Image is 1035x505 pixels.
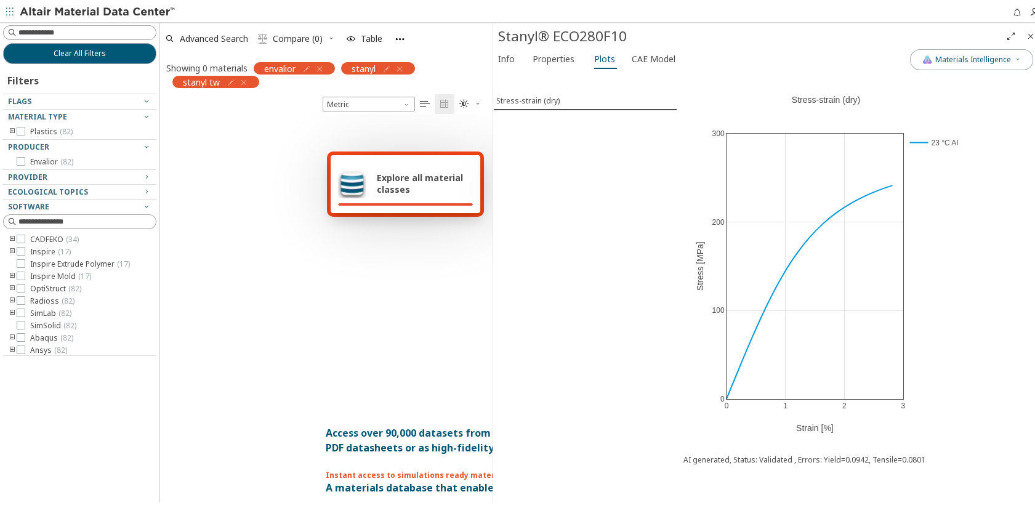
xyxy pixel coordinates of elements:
[3,168,156,182] button: Provider
[420,97,430,107] i: 
[264,60,296,71] span: envalior
[459,97,469,107] i: 
[58,305,71,316] span: ( 82 )
[3,41,156,62] button: Clear All Filters
[352,60,376,71] span: stanyl
[30,257,130,267] span: Inspire Extrude Polymer
[30,306,71,316] span: SimLab
[30,155,73,164] span: Envalior
[30,281,81,291] span: OptiStruct
[20,4,177,16] img: Altair Material Data Center
[8,306,17,316] i: toogle group
[78,269,91,279] span: ( 17 )
[922,52,932,62] img: AI Copilot
[60,154,73,164] span: ( 82 )
[8,232,17,242] i: toogle group
[30,232,79,242] span: CADFEKO
[30,124,73,134] span: Plastics
[323,94,415,109] div: Unit System
[496,93,560,103] div: Stress-strain (dry)
[8,281,17,291] i: toogle group
[454,92,486,111] button: Theme
[3,137,156,152] button: Producer
[54,46,106,56] span: Clear All Filters
[8,139,49,150] span: Producer
[3,197,156,212] button: Software
[377,169,473,193] span: Explore all material classes
[435,92,454,111] button: Tile View
[63,318,76,328] span: ( 82 )
[30,318,76,328] span: SimSolid
[180,32,248,41] span: Advanced Search
[533,47,574,67] span: Properties
[54,342,67,353] span: ( 82 )
[8,244,17,254] i: toogle group
[8,331,17,341] i: toogle group
[493,89,677,108] button: Stress-strain (dry)
[68,281,81,291] span: ( 82 )
[60,124,73,134] span: ( 82 )
[30,244,71,254] span: Inspire
[8,109,67,119] span: Material Type
[62,293,75,304] span: ( 82 )
[3,107,156,122] button: Material Type
[415,92,435,111] button: Table View
[30,331,73,341] span: Abaqus
[3,182,156,197] button: Ecological Topics
[498,47,515,67] span: Info
[498,24,1001,44] div: Stanyl® ECO280F10
[8,94,31,104] span: Flags
[3,92,156,107] button: Flags
[30,269,91,279] span: Inspire Mold
[30,343,67,353] span: Ansys
[60,330,73,341] span: ( 82 )
[323,94,415,109] span: Metric
[361,32,382,41] span: Table
[910,47,1033,68] button: AI CopilotMaterials Intelligence
[183,74,220,85] span: stanyl tw
[58,244,71,254] span: ( 17 )
[66,232,79,242] span: ( 34 )
[117,256,130,267] span: ( 17 )
[8,124,17,134] i: toogle group
[338,166,366,196] img: Explore all material classes
[8,294,17,304] i: toogle group
[8,184,88,195] span: Ecological Topics
[258,31,268,41] i: 
[273,32,323,41] span: Compare (0)
[8,199,49,209] span: Software
[632,47,675,67] span: CAE Model
[3,62,45,91] div: Filters
[440,97,449,107] i: 
[1001,24,1021,44] button: Full Screen
[8,269,17,279] i: toogle group
[8,169,47,180] span: Provider
[30,294,75,304] span: Radioss
[8,343,17,353] i: toogle group
[935,52,1011,62] span: Materials Intelligence
[594,47,615,67] span: Plots
[166,60,248,71] div: Showing 0 materials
